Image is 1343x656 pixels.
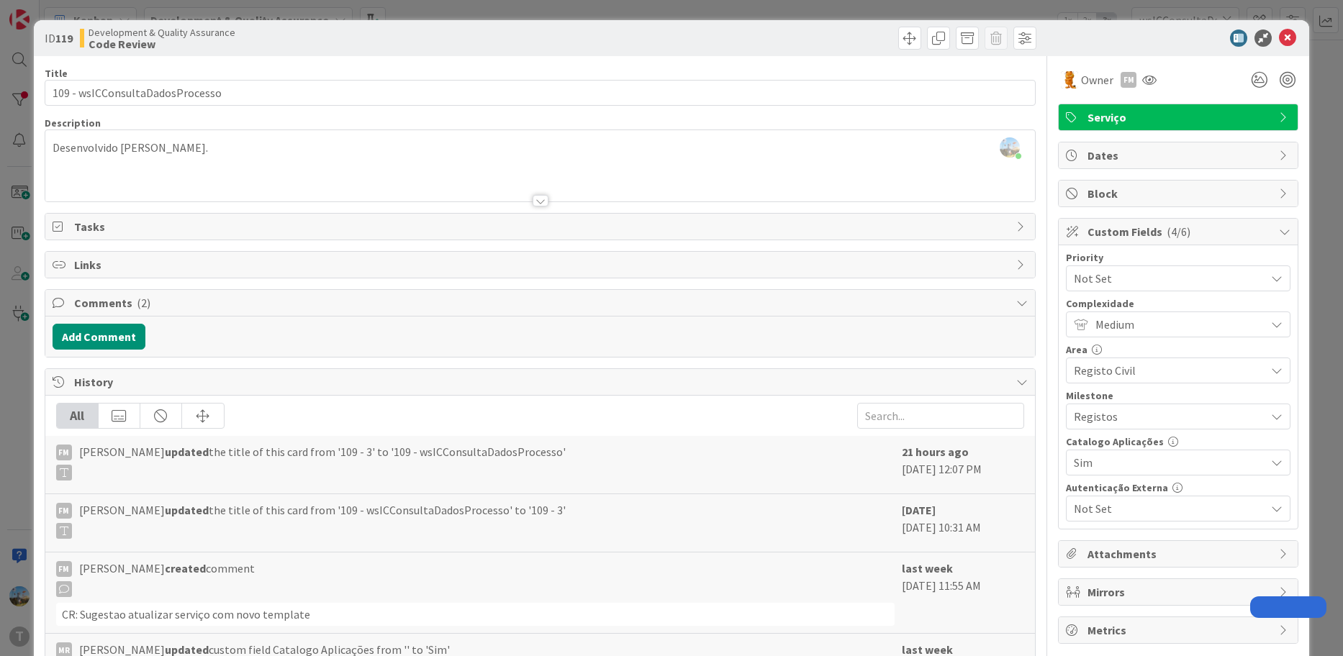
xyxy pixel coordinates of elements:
[45,80,1036,106] input: type card name here...
[137,296,150,310] span: ( 2 )
[56,445,72,460] div: FM
[1087,621,1272,639] span: Metrics
[1074,406,1258,427] span: Registos
[1087,147,1272,164] span: Dates
[165,503,209,517] b: updated
[1087,185,1272,202] span: Block
[74,256,1010,273] span: Links
[1167,224,1190,239] span: ( 4/6 )
[1095,314,1258,334] span: Medium
[1066,483,1290,493] div: Autenticação Externa
[1087,109,1272,126] span: Serviço
[74,373,1010,391] span: History
[1066,252,1290,263] div: Priority
[1066,437,1290,447] div: Catalogo Aplicações
[165,561,206,575] b: created
[55,31,73,45] b: 119
[1121,72,1136,88] div: FM
[1066,345,1290,355] div: Area
[89,27,235,38] span: Development & Quality Assurance
[857,403,1024,429] input: Search...
[902,445,969,459] b: 21 hours ago
[1061,71,1078,88] img: RL
[1074,452,1258,473] span: Sim
[1074,268,1258,288] span: Not Set
[45,117,101,129] span: Description
[53,140,1028,156] p: Desenvolvido [PERSON_NAME].
[1066,391,1290,401] div: Milestone
[74,294,1010,311] span: Comments
[902,503,936,517] b: [DATE]
[1087,223,1272,240] span: Custom Fields
[1074,498,1258,519] span: Not Set
[79,443,566,480] span: [PERSON_NAME] the title of this card from '109 - 3' to '109 - wsICConsultaDadosProcesso'
[56,503,72,519] div: FM
[1066,299,1290,309] div: Complexidade
[165,445,209,459] b: updated
[79,501,566,539] span: [PERSON_NAME] the title of this card from '109 - wsICConsultaDadosProcesso' to '109 - 3'
[1074,360,1258,381] span: Registo Civil
[1087,583,1272,601] span: Mirrors
[56,603,895,626] div: CR: Sugestao atualizar serviço com novo template
[45,29,73,47] span: ID
[45,67,68,80] label: Title
[79,560,255,597] span: [PERSON_NAME] comment
[902,560,1024,626] div: [DATE] 11:55 AM
[89,38,235,50] b: Code Review
[74,218,1010,235] span: Tasks
[1081,71,1113,88] span: Owner
[1000,137,1020,158] img: rbRSAc01DXEKpQIPCc1LpL06ElWUjD6K.png
[902,561,953,575] b: last week
[902,443,1024,486] div: [DATE] 12:07 PM
[56,561,72,577] div: FM
[1087,545,1272,562] span: Attachments
[57,404,99,428] div: All
[53,324,145,350] button: Add Comment
[902,501,1024,545] div: [DATE] 10:31 AM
